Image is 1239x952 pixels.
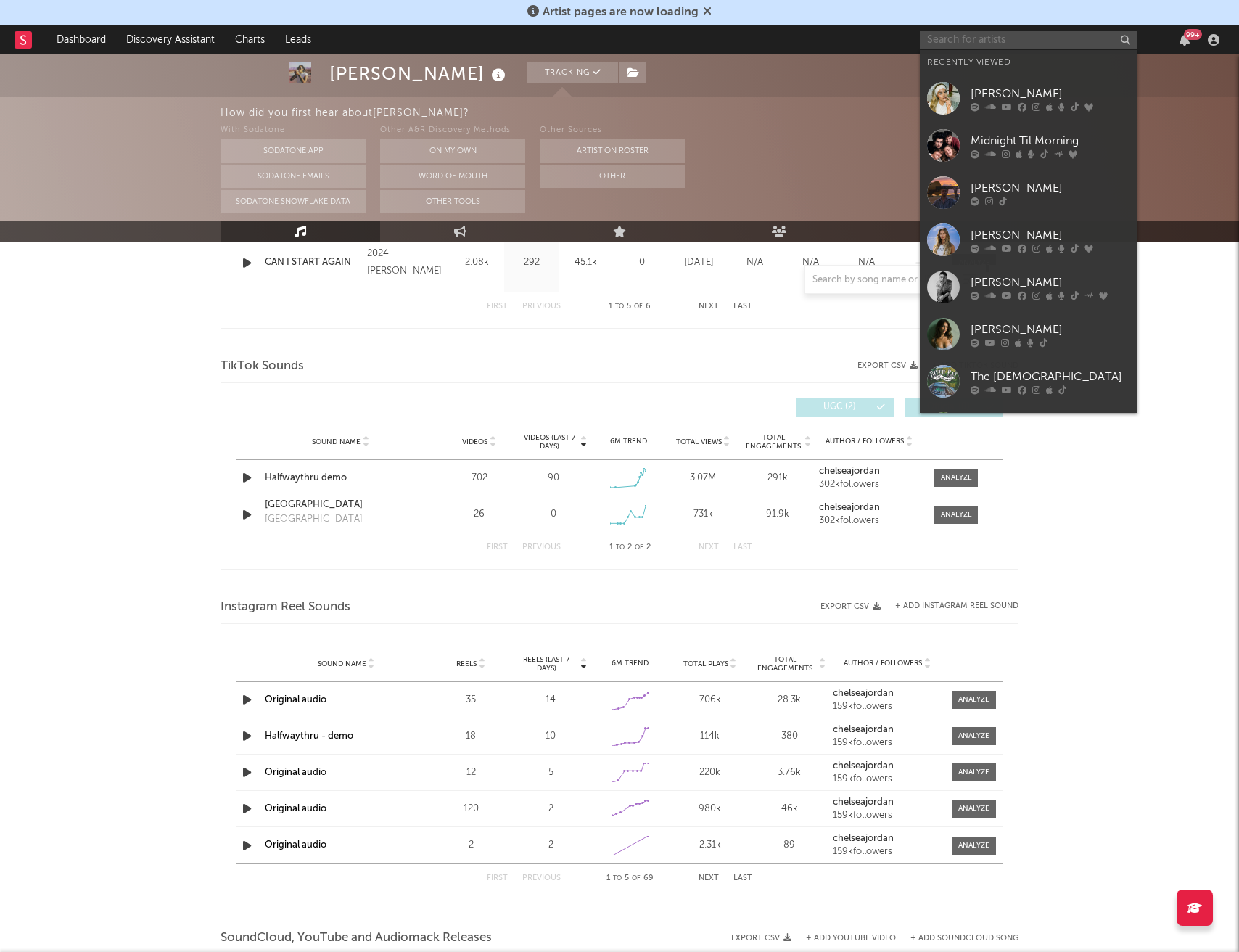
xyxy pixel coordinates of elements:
[971,321,1130,338] div: [PERSON_NAME]
[833,834,942,844] a: chelseajordan
[833,774,942,784] div: 159k followers
[221,122,366,139] div: With Sodatone
[221,165,366,188] button: Sodatone Emails
[675,255,723,270] div: [DATE]
[221,139,366,163] button: Sodatone App
[380,122,525,139] div: Other A&R Discovery Methods
[833,725,942,735] a: chelseajordan
[733,874,752,882] button: Last
[920,216,1137,263] a: [PERSON_NAME]
[435,693,507,707] div: 35
[514,766,587,780] div: 5
[487,874,508,882] button: First
[676,438,722,446] span: Total Views
[221,104,1239,122] div: How did you first hear about [PERSON_NAME] ?
[670,507,737,522] div: 731k
[634,303,643,310] span: of
[487,543,508,551] button: First
[445,471,513,485] div: 702
[895,602,1018,610] button: + Add Instagram Reel Sound
[590,870,670,887] div: 1 5 69
[796,398,894,416] button: UGC(2)
[265,512,363,527] div: [GEOGRAPHIC_DATA]
[221,599,350,616] span: Instagram Reel Sounds
[833,797,894,807] strong: chelseajordan
[754,655,818,673] span: Total Engagements
[920,263,1137,311] a: [PERSON_NAME]
[819,516,920,526] div: 302k followers
[833,702,942,712] div: 159k followers
[971,274,1130,291] div: [PERSON_NAME]
[896,935,1018,943] button: + Add SoundCloud Song
[265,695,326,705] a: Original audio
[820,602,881,611] button: Export CSV
[540,122,685,139] div: Other Sources
[786,255,835,270] div: N/A
[730,255,779,270] div: N/A
[522,303,561,311] button: Previous
[380,165,525,188] button: Word Of Mouth
[522,543,561,551] button: Previous
[733,303,752,311] button: Last
[1184,29,1202,40] div: 99 +
[927,54,1130,71] div: Recently Viewed
[514,802,587,816] div: 2
[527,62,618,83] button: Tracking
[514,838,587,853] div: 2
[265,768,326,777] a: Original audio
[380,139,525,163] button: On My Own
[221,190,366,213] button: Sodatone Snowflake Data
[744,433,803,451] span: Total Engagements
[920,169,1137,216] a: [PERSON_NAME]
[265,255,360,270] a: CAN I START AGAIN
[744,507,812,522] div: 91.9k
[616,544,625,551] span: to
[819,480,920,490] div: 302k followers
[551,507,556,522] div: 0
[806,403,873,411] span: UGC ( 2 )
[844,659,922,668] span: Author / Followers
[833,761,894,771] strong: chelseajordan
[920,122,1137,169] a: Midnight Til Morning
[1180,34,1190,46] button: 99+
[225,25,275,54] a: Charts
[462,438,487,446] span: Videos
[265,498,416,512] a: [GEOGRAPHIC_DATA]
[635,544,643,551] span: of
[833,725,894,734] strong: chelseajordan
[699,543,719,551] button: Next
[683,660,728,668] span: Total Plays
[514,655,578,673] span: Reels (last 7 days)
[265,471,416,485] a: Halfwaythru demo
[881,602,1018,610] div: + Add Instagram Reel Sound
[754,766,826,780] div: 3.76k
[367,245,446,280] div: 2024 [PERSON_NAME]
[833,761,942,771] a: chelseajordan
[833,689,894,698] strong: chelseajordan
[590,539,670,557] div: 1 2 2
[920,405,1137,452] a: Blue Light Bandits
[453,255,501,270] div: 2.08k
[46,25,116,54] a: Dashboard
[819,467,880,476] strong: chelseajordan
[543,7,699,18] span: Artist pages are now loading
[221,930,492,947] span: SoundCloud, YouTube and Audiomack Releases
[833,834,894,843] strong: chelseajordan
[435,838,507,853] div: 2
[920,75,1137,122] a: [PERSON_NAME]
[674,838,746,853] div: 2.31k
[699,303,719,311] button: Next
[754,838,826,853] div: 89
[445,507,513,522] div: 26
[703,7,712,18] span: Dismiss
[670,471,737,485] div: 3.07M
[971,179,1130,197] div: [PERSON_NAME]
[699,874,719,882] button: Next
[819,503,880,512] strong: chelseajordan
[674,802,746,816] div: 980k
[920,358,1137,405] a: The [DEMOGRAPHIC_DATA]
[595,436,662,447] div: 6M Trend
[116,25,225,54] a: Discovery Assistant
[971,368,1130,385] div: The [DEMOGRAPHIC_DATA]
